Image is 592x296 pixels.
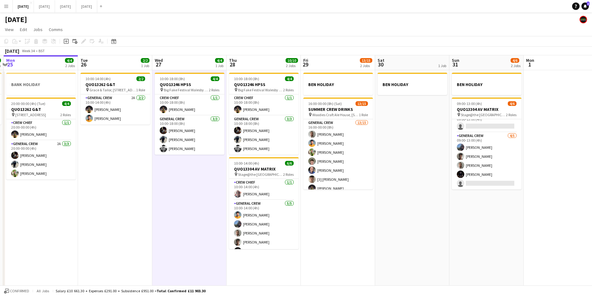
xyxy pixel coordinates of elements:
app-job-card: 10:00-14:00 (4h)6/6QUO13304 AV MATRIX Stage@the [GEOGRAPHIC_DATA] [STREET_ADDRESS]2 RolesCrew Chi... [229,157,299,249]
a: 1 [581,2,589,10]
span: View [5,27,14,32]
span: Stage@the [GEOGRAPHIC_DATA] [STREET_ADDRESS] [461,112,506,117]
span: 10/10 [286,58,298,63]
span: 1 Role [359,112,368,117]
app-job-card: 10:00-14:00 (4h)2/2QUO13262 G&T Grace & Tailor, [STREET_ADDRESS]1 RoleGeneral Crew2A2/210:00-14:0... [80,73,150,125]
span: Week 34 [21,48,36,53]
span: 4/4 [62,101,71,106]
div: 2 Jobs [511,63,521,68]
h3: QUO13246 HPSS [155,82,224,87]
span: Total Confirmed £11 903.30 [157,289,205,293]
span: Grace & Tailor, [STREET_ADDRESS] [89,88,136,92]
span: 26 [80,61,88,68]
span: 4/4 [65,58,74,63]
span: 4/6 [511,58,519,63]
div: [DATE] [5,48,19,54]
span: Stage@the [GEOGRAPHIC_DATA] [STREET_ADDRESS] [238,172,283,177]
app-job-card: 10:00-18:00 (8h)4/4QUO13246 HPSS Big Fake Festival Walesby [STREET_ADDRESS]2 RolesCrew Chief1/110... [229,73,299,155]
h3: QUO13304 AV MATRIX [452,107,521,112]
h3: BEN HOLIDAY [378,82,447,87]
app-card-role: General Crew2A2/210:00-14:00 (4h)[PERSON_NAME][PERSON_NAME] [80,94,150,125]
span: 10:00-18:00 (8h) [160,76,185,81]
a: Comms [46,25,65,34]
h3: QUO13246 HPSS [229,82,299,87]
span: Mon [6,57,15,63]
span: 13/15 [356,101,368,106]
span: 4/6 [508,101,516,106]
span: Confirmed [10,289,29,293]
span: Sat [378,57,384,63]
span: 10:00-14:00 (4h) [85,76,111,81]
app-card-role: Crew Chief1/110:00-18:00 (8h)[PERSON_NAME] [155,94,224,116]
app-job-card: 20:00-00:00 (4h) (Tue)4/4QUO13262 G&T [STREET_ADDRESS]2 RolesCrew Chief1/120:00-00:00 (4h)[PERSON... [6,98,76,180]
app-job-card: BEN HOLIDAY [452,73,521,95]
app-job-card: 09:00-13:00 (4h)4/6QUO13304 AV MATRIX Stage@the [GEOGRAPHIC_DATA] [STREET_ADDRESS]2 RolesCrew Chi... [452,98,521,189]
span: Wed [155,57,163,63]
app-job-card: BEN HOLIDAY [378,73,447,95]
span: 10:00-18:00 (8h) [234,76,259,81]
app-card-role: General Crew5/510:00-14:00 (4h)[PERSON_NAME][PERSON_NAME][PERSON_NAME][PERSON_NAME][PERSON_NAME] [229,200,299,257]
div: 1 Job [215,63,223,68]
span: Mon [526,57,534,63]
span: 4/4 [285,76,294,81]
span: 16:00-00:00 (8h) (Sat) [308,101,342,106]
div: 2 Jobs [360,63,372,68]
h3: BEN HOLIDAY [303,82,373,87]
a: View [2,25,16,34]
span: 28 [228,61,237,68]
app-card-role: Crew Chief1/110:00-14:00 (4h)[PERSON_NAME] [229,179,299,200]
app-user-avatar: KONNECT HQ [580,16,587,23]
div: 2 Jobs [286,63,298,68]
span: 10:00-14:00 (4h) [234,161,259,166]
span: Comms [49,27,63,32]
h3: BEN HOLIDAY [452,82,521,87]
span: 27 [154,61,163,68]
span: Sun [452,57,459,63]
span: 1 [587,2,590,6]
span: Edit [20,27,27,32]
span: 1 [525,61,534,68]
a: Edit [17,25,30,34]
button: [DATE] [76,0,97,12]
button: [DATE] [34,0,55,12]
span: 1 Role [136,88,145,92]
h3: SUMMER CREW DRINKS [303,107,373,112]
span: 13/15 [360,58,372,63]
span: Jobs [33,27,43,32]
span: 2 Roles [209,88,219,92]
h1: [DATE] [5,15,27,24]
app-card-role: General Crew3/310:00-18:00 (8h)[PERSON_NAME][PERSON_NAME][PERSON_NAME] [229,116,299,155]
app-job-card: 16:00-00:00 (8h) (Sat)13/15SUMMER CREW DRINKS Woodies Craft Ale House, [STREET_ADDRESS]1 RoleGene... [303,98,373,189]
span: 20:00-00:00 (4h) (Tue) [11,101,45,106]
div: 10:00-18:00 (8h)4/4QUO13246 HPSS Big Fake Festival Walesby [STREET_ADDRESS]2 RolesCrew Chief1/110... [155,73,224,155]
span: 30 [377,61,384,68]
span: 6/6 [285,161,294,166]
app-card-role: General Crew4/509:00-13:00 (4h)[PERSON_NAME][PERSON_NAME][PERSON_NAME][PERSON_NAME] [452,132,521,189]
app-card-role: Crew Chief0/109:00-13:00 (4h) [452,111,521,132]
span: 2 Roles [506,112,516,117]
h3: QUO13262 G&T [6,107,76,112]
span: Big Fake Festival Walesby [STREET_ADDRESS] [164,88,209,92]
app-card-role: General Crew13/1516:00-00:00 (8h)[PERSON_NAME][PERSON_NAME][PERSON_NAME][PERSON_NAME][PERSON_NAME... [303,119,373,266]
h3: QUO13304 AV MATRIX [229,166,299,172]
app-job-card: BEN HOLIDAY [303,73,373,95]
span: Thu [229,57,237,63]
app-job-card: BANK HOLIDAY [6,73,76,95]
span: 25 [5,61,15,68]
span: 31 [451,61,459,68]
span: 2 Roles [283,172,294,177]
h3: BANK HOLIDAY [6,82,76,87]
div: BST [39,48,45,53]
div: 1 Job [438,63,446,68]
a: Jobs [31,25,45,34]
span: Big Fake Festival Walesby [STREET_ADDRESS] [238,88,283,92]
span: 4/4 [215,58,224,63]
button: Confirmed [3,288,30,294]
